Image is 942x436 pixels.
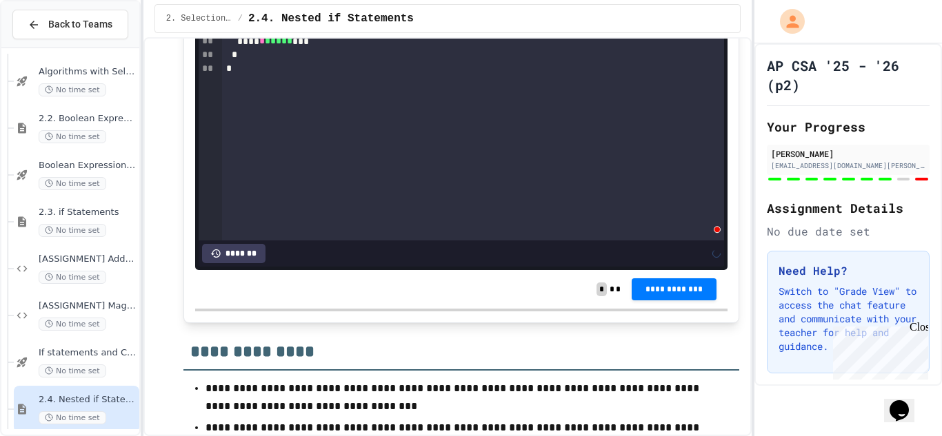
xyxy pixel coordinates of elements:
[48,17,112,32] span: Back to Teams
[39,411,106,424] span: No time set
[767,56,930,94] h1: AP CSA '25 - '26 (p2)
[12,10,128,39] button: Back to Teams
[39,66,137,78] span: Algorithms with Selection and Repetition - Topic 2.1
[39,300,137,312] span: [ASSIGNMENT] Magic 8 Ball
[39,113,137,125] span: 2.2. Boolean Expressions
[765,6,808,37] div: My Account
[39,253,137,265] span: [ASSIGNMENT] Add Tip (LO6)
[884,381,928,422] iframe: chat widget
[39,318,106,331] span: No time set
[39,224,106,237] span: No time set
[767,223,930,240] div: No due date set
[771,147,925,160] div: [PERSON_NAME]
[6,6,95,87] div: Chat with us now!Close
[779,262,918,279] h3: Need Help?
[39,207,137,218] span: 2.3. if Statements
[39,271,106,284] span: No time set
[767,117,930,136] h2: Your Progress
[39,83,106,96] span: No time set
[238,13,243,24] span: /
[779,284,918,353] p: Switch to "Grade View" to access the chat feature and communicate with your teacher for help and ...
[828,321,928,380] iframe: chat widget
[767,198,930,218] h2: Assignment Details
[166,13,232,24] span: 2. Selection and Iteration
[39,394,137,406] span: 2.4. Nested if Statements
[771,160,925,171] div: [EMAIL_ADDRESS][DOMAIN_NAME][PERSON_NAME]
[248,10,414,27] span: 2.4. Nested if Statements
[39,177,106,190] span: No time set
[39,364,106,377] span: No time set
[39,130,106,143] span: No time set
[39,160,137,172] span: Boolean Expressions - Quiz
[39,347,137,359] span: If statements and Control Flow - Quiz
